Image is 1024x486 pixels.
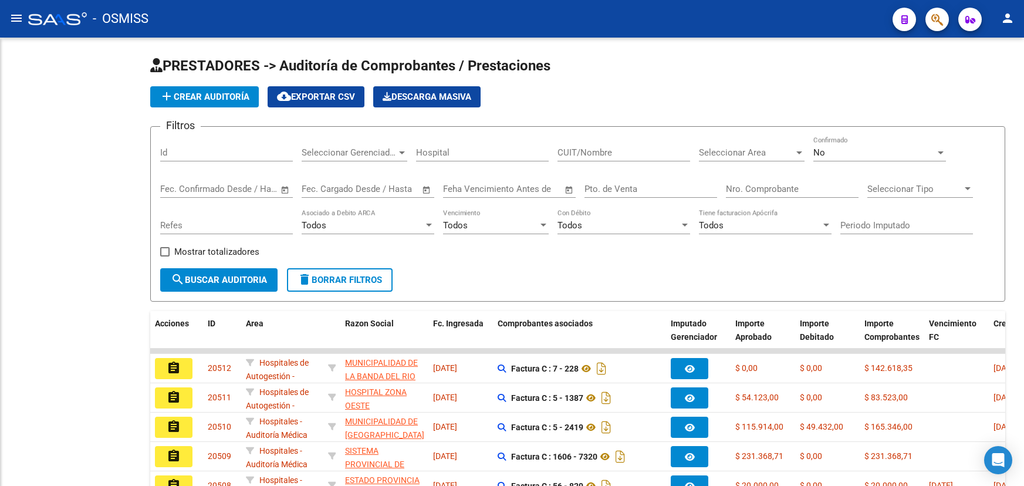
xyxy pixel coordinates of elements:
[929,319,976,342] span: Vencimiento FC
[150,86,259,107] button: Crear Auditoría
[511,452,597,461] strong: Factura C : 1606 - 7320
[671,319,717,342] span: Imputado Gerenciador
[800,363,822,373] span: $ 0,00
[268,86,364,107] button: Exportar CSV
[246,319,263,328] span: Area
[735,393,779,402] span: $ 54.123,00
[345,358,418,394] span: MUNICIPALIDAD DE LA BANDA DEL RIO SALI
[433,451,457,461] span: [DATE]
[302,220,326,231] span: Todos
[443,220,468,231] span: Todos
[860,311,924,363] datatable-header-cell: Importe Comprobantes
[246,417,307,440] span: Hospitales - Auditoría Médica
[167,449,181,463] mat-icon: assignment
[984,446,1012,474] div: Open Intercom Messenger
[302,147,397,158] span: Seleccionar Gerenciador
[160,117,201,134] h3: Filtros
[433,393,457,402] span: [DATE]
[277,89,291,103] mat-icon: cloud_download
[800,451,822,461] span: $ 0,00
[800,393,822,402] span: $ 0,00
[511,423,583,432] strong: Factura C : 5 - 2419
[160,184,208,194] input: Fecha inicio
[511,393,583,403] strong: Factura C : 5 - 1387
[279,183,292,197] button: Open calendar
[208,422,231,431] span: 20510
[800,422,843,431] span: $ 49.432,00
[813,147,825,158] span: No
[345,415,424,440] div: - 30683896310
[160,92,249,102] span: Crear Auditoría
[150,311,203,363] datatable-header-cell: Acciones
[599,389,614,407] i: Descargar documento
[993,393,1018,402] span: [DATE]
[511,364,579,373] strong: Factura C : 7 - 228
[428,311,493,363] datatable-header-cell: Fc. Ingresada
[924,311,989,363] datatable-header-cell: Vencimiento FC
[246,387,309,424] span: Hospitales de Autogestión - Afiliaciones
[218,184,275,194] input: Fecha fin
[208,363,231,373] span: 20512
[666,311,731,363] datatable-header-cell: Imputado Gerenciador
[345,417,424,440] span: MUNICIPALIDAD DE [GEOGRAPHIC_DATA]
[735,451,783,461] span: $ 231.368,71
[433,422,457,431] span: [DATE]
[735,422,783,431] span: $ 115.914,00
[563,183,576,197] button: Open calendar
[864,363,913,373] span: $ 142.618,35
[345,356,424,381] div: - 30675264194
[993,319,1020,328] span: Creado
[864,319,920,342] span: Importe Comprobantes
[9,11,23,25] mat-icon: menu
[246,358,309,394] span: Hospitales de Autogestión - Afiliaciones
[167,361,181,375] mat-icon: assignment
[373,86,481,107] button: Descarga Masiva
[433,363,457,373] span: [DATE]
[167,420,181,434] mat-icon: assignment
[93,6,148,32] span: - OSMISS
[160,89,174,103] mat-icon: add
[298,272,312,286] mat-icon: delete
[203,311,241,363] datatable-header-cell: ID
[150,58,550,74] span: PRESTADORES -> Auditoría de Comprobantes / Prestaciones
[1001,11,1015,25] mat-icon: person
[345,319,394,328] span: Razon Social
[420,183,434,197] button: Open calendar
[599,418,614,437] i: Descargar documento
[246,446,307,469] span: Hospitales - Auditoría Médica
[864,422,913,431] span: $ 165.346,00
[433,319,484,328] span: Fc. Ingresada
[160,268,278,292] button: Buscar Auditoria
[302,184,349,194] input: Fecha inicio
[345,387,408,424] span: HOSPITAL ZONA OESTE [PERSON_NAME]
[208,451,231,461] span: 20509
[174,245,259,259] span: Mostrar totalizadores
[864,393,908,402] span: $ 83.523,00
[731,311,795,363] datatable-header-cell: Importe Aprobado
[557,220,582,231] span: Todos
[345,386,424,410] div: - 30710884192
[735,363,758,373] span: $ 0,00
[287,268,393,292] button: Borrar Filtros
[167,390,181,404] mat-icon: assignment
[155,319,189,328] span: Acciones
[277,92,355,102] span: Exportar CSV
[373,86,481,107] app-download-masive: Descarga masiva de comprobantes (adjuntos)
[795,311,860,363] datatable-header-cell: Importe Debitado
[360,184,417,194] input: Fecha fin
[864,451,913,461] span: $ 231.368,71
[345,446,404,482] span: SISTEMA PROVINCIAL DE SALUD
[867,184,962,194] span: Seleccionar Tipo
[171,272,185,286] mat-icon: search
[594,359,609,378] i: Descargar documento
[498,319,593,328] span: Comprobantes asociados
[345,444,424,469] div: - 30691822849
[241,311,323,363] datatable-header-cell: Area
[735,319,772,342] span: Importe Aprobado
[493,311,666,363] datatable-header-cell: Comprobantes asociados
[699,220,724,231] span: Todos
[383,92,471,102] span: Descarga Masiva
[171,275,267,285] span: Buscar Auditoria
[993,363,1018,373] span: [DATE]
[800,319,834,342] span: Importe Debitado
